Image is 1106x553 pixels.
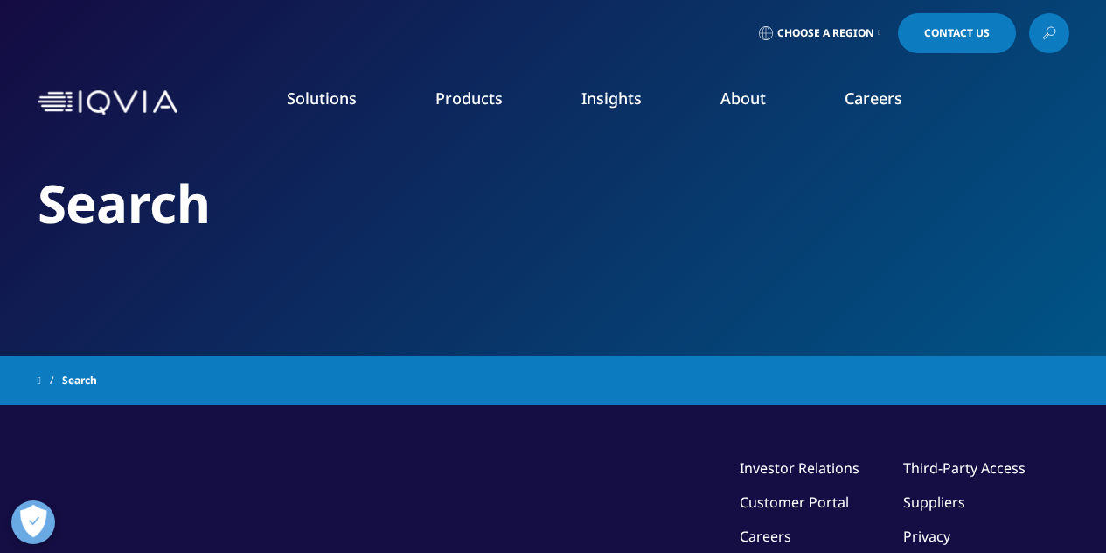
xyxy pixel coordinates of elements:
a: Contact Us [898,13,1016,53]
a: Customer Portal [740,493,849,512]
a: Privacy [903,527,950,546]
nav: Primary [184,61,1069,143]
span: Search [62,365,97,396]
button: Open Preferences [11,500,55,544]
a: Careers [845,87,902,108]
span: Contact Us [924,28,990,38]
a: Solutions [287,87,357,108]
span: Choose a Region [777,26,874,40]
a: Products [435,87,503,108]
a: Investor Relations [740,458,859,478]
a: Third-Party Access [903,458,1026,478]
a: Careers [740,527,791,546]
a: Insights [581,87,642,108]
a: About [720,87,766,108]
a: Suppliers [903,493,965,512]
img: IQVIA Healthcare Information Technology and Pharma Clinical Research Company [38,90,177,115]
h2: Search [38,171,1069,236]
